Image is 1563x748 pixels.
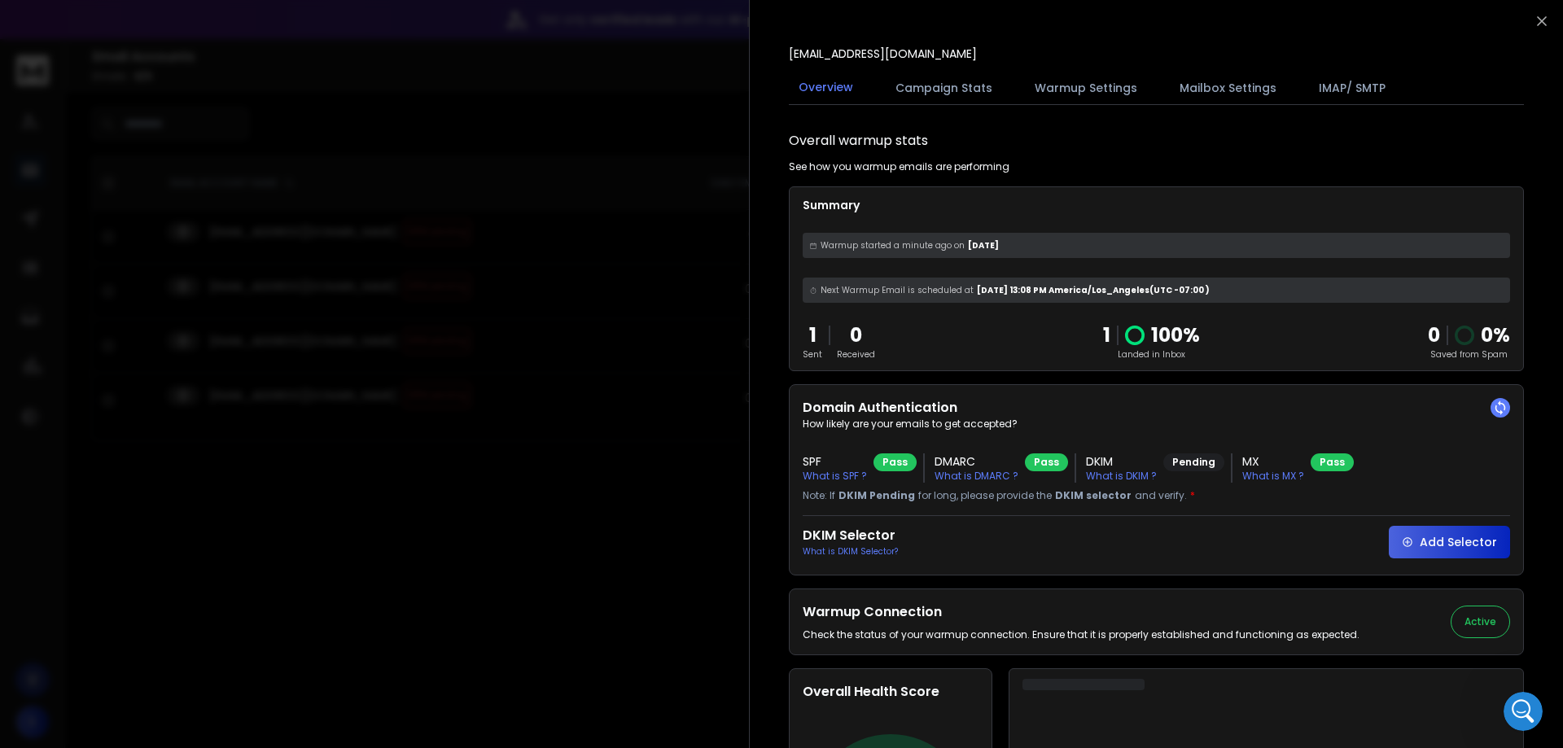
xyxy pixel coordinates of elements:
[803,418,1510,431] p: How likely are your emails to get accepted?
[821,239,965,252] span: Warmup started a minute ago on
[789,131,928,151] h1: Overall warmup stats
[13,413,313,663] div: Raj says…
[1055,489,1132,502] span: DKIM selector
[1151,322,1200,348] p: 100 %
[821,284,974,296] span: Next Warmup Email is scheduled at
[1103,348,1200,361] p: Landed in Inbox
[1103,322,1110,348] p: 1
[25,533,38,546] button: Emoji picker
[236,250,300,266] div: Ok. Thanks
[803,197,1510,213] p: Summary
[1451,606,1510,638] button: Active
[13,240,313,278] div: Shanty says…
[803,233,1510,258] div: [DATE]
[789,46,977,62] p: [EMAIL_ADDRESS][DOMAIN_NAME]
[26,447,254,543] div: Yes, you can filter out unsubscribed leads by clicking on the Status filter and then selecting Un...
[72,311,300,391] div: Do you have a page for unsubscribe leads page because if they clink unsubscribe would like to tak...
[14,499,312,527] textarea: Message…
[803,453,867,470] h3: SPF
[223,240,313,276] div: Ok. Thanks
[1242,470,1304,483] p: What is MX ?
[72,287,300,303] div: Hi,
[26,33,254,97] div: With 3 mailboxes sending 35 emails each per day (105/day total), it will take about 10 days to co...
[1025,70,1147,106] button: Warmup Settings
[77,533,90,546] button: Upload attachment
[279,527,305,553] button: Send a message…
[1481,322,1510,348] p: 0 %
[803,602,1359,622] h2: Warmup Connection
[789,160,1009,173] p: See how you warmup emails are performing
[803,470,867,483] p: What is SPF ?
[1309,70,1395,106] button: IMAP/ SMTP
[873,453,917,471] div: Pass
[803,489,1510,502] p: Note: If for long, please provide the and verify.
[803,545,898,558] p: What is DKIM Selector?
[59,277,313,400] div: Hi,Do you have a page for unsubscribe leads page because if they clink unsubscribe would like to ...
[1086,453,1157,470] h3: DKIM
[1311,453,1354,471] div: Pass
[51,533,64,546] button: Gif picker
[803,348,822,361] p: Sent
[838,489,915,502] span: DKIM Pending
[935,453,1018,470] h3: DMARC
[13,413,267,634] div: Hi [PERSON_NAME],Yes, you can filter out unsubscribed leads by clicking on the Status filter and ...
[26,105,254,217] div: We recommend keeping a 3-minute gap between sends for best deliverability. If a mailbox can’t sen...
[1025,453,1068,471] div: Pass
[26,423,254,440] div: Hi [PERSON_NAME],
[803,278,1510,303] div: [DATE] 13:08 PM America/Los_Angeles (UTC -07:00 )
[46,9,72,35] img: Profile image for Raj
[1163,453,1224,471] div: Pending
[11,7,42,37] button: go back
[286,7,315,36] div: Close
[803,322,822,348] p: 1
[1170,70,1286,106] button: Mailbox Settings
[1389,526,1510,558] button: Add Selector
[79,8,185,20] h1: [PERSON_NAME]
[803,398,1510,418] h2: Domain Authentication
[803,628,1359,641] p: Check the status of your warmup connection. Ensure that it is properly established and functionin...
[1242,453,1304,470] h3: MX
[886,70,1002,106] button: Campaign Stats
[13,277,313,413] div: Shanty says…
[837,348,875,361] p: Received
[1504,692,1543,731] iframe: Intercom live chat
[803,682,979,702] h2: Overall Health Score
[255,7,286,37] button: Home
[1086,470,1157,483] p: What is DKIM ?
[1428,322,1440,348] strong: 0
[79,20,151,37] p: Active 1h ago
[1428,348,1510,361] p: Saved from Spam
[803,526,898,545] h2: DKIM Selector
[789,69,863,107] button: Overview
[935,470,1018,483] p: What is DMARC ?
[837,322,875,348] p: 0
